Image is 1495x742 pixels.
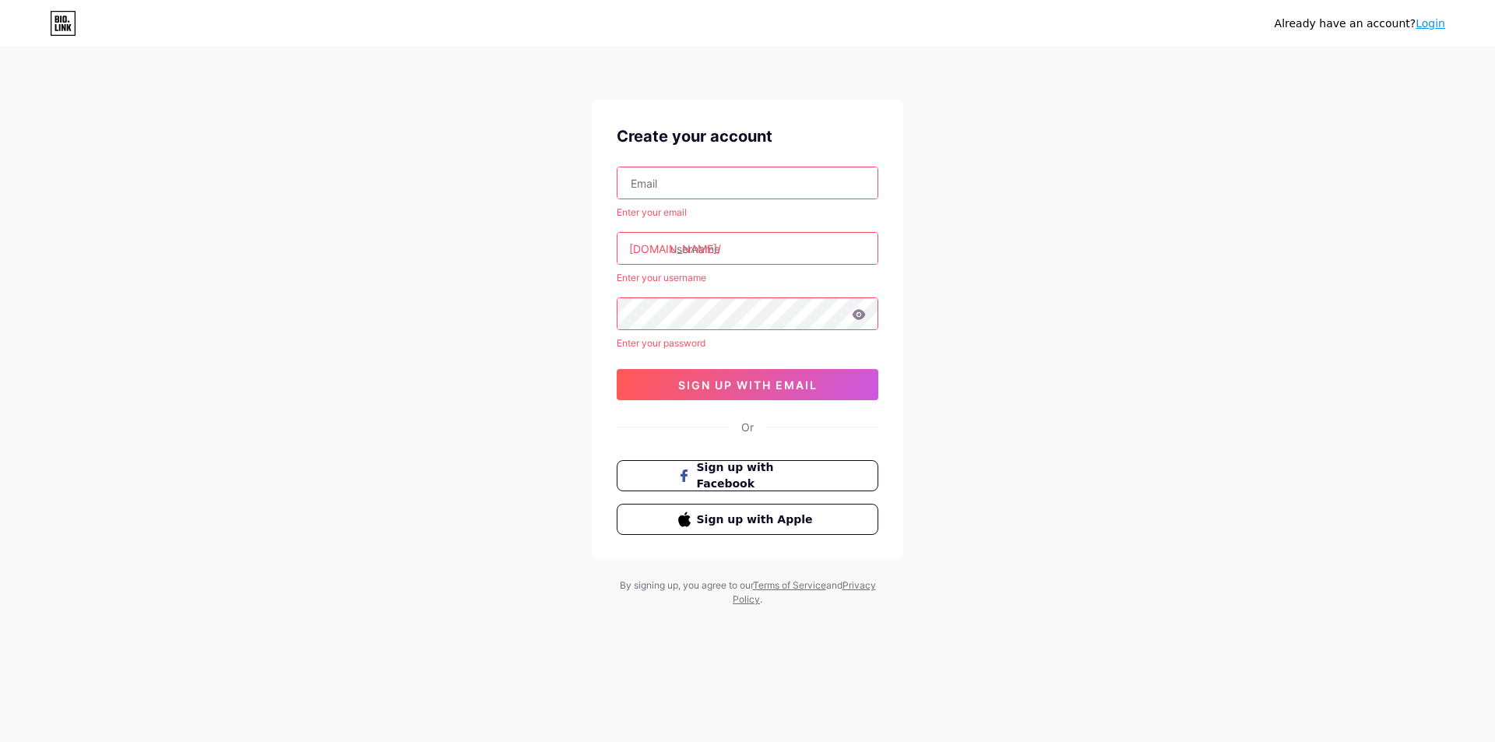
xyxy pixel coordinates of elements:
[617,460,878,491] button: Sign up with Facebook
[697,512,818,528] span: Sign up with Apple
[617,233,878,264] input: username
[1416,17,1445,30] a: Login
[617,167,878,199] input: Email
[617,271,878,285] div: Enter your username
[617,336,878,350] div: Enter your password
[617,369,878,400] button: sign up with email
[1275,16,1445,32] div: Already have an account?
[753,579,826,591] a: Terms of Service
[617,504,878,535] button: Sign up with Apple
[629,241,721,257] div: [DOMAIN_NAME]/
[615,578,880,607] div: By signing up, you agree to our and .
[617,206,878,220] div: Enter your email
[678,378,818,392] span: sign up with email
[697,459,818,492] span: Sign up with Facebook
[617,125,878,148] div: Create your account
[741,419,754,435] div: Or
